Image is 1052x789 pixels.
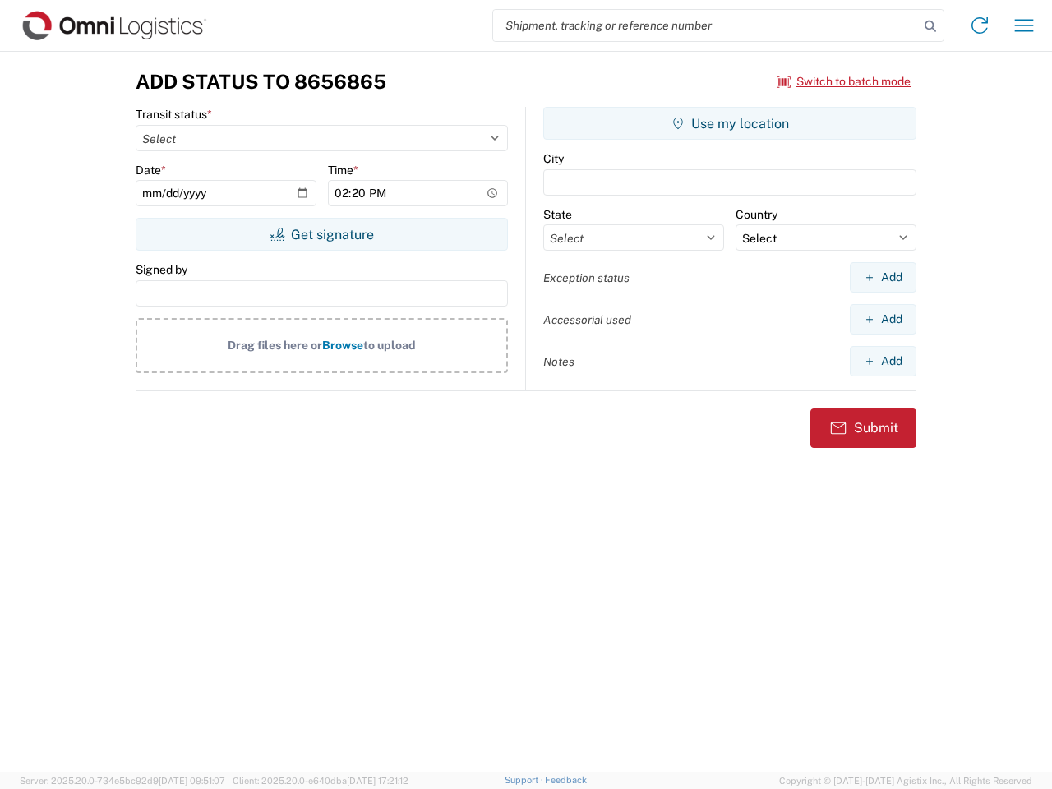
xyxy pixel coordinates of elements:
[363,339,416,352] span: to upload
[850,304,916,335] button: Add
[543,312,631,327] label: Accessorial used
[136,107,212,122] label: Transit status
[159,776,225,786] span: [DATE] 09:51:07
[505,775,546,785] a: Support
[543,207,572,222] label: State
[233,776,408,786] span: Client: 2025.20.0-e640dba
[347,776,408,786] span: [DATE] 17:21:12
[779,773,1032,788] span: Copyright © [DATE]-[DATE] Agistix Inc., All Rights Reserved
[736,207,777,222] label: Country
[136,262,187,277] label: Signed by
[810,408,916,448] button: Submit
[228,339,322,352] span: Drag files here or
[20,776,225,786] span: Server: 2025.20.0-734e5bc92d9
[545,775,587,785] a: Feedback
[136,218,508,251] button: Get signature
[543,107,916,140] button: Use my location
[493,10,919,41] input: Shipment, tracking or reference number
[850,346,916,376] button: Add
[328,163,358,178] label: Time
[777,68,911,95] button: Switch to batch mode
[543,354,574,369] label: Notes
[322,339,363,352] span: Browse
[850,262,916,293] button: Add
[136,70,386,94] h3: Add Status to 8656865
[136,163,166,178] label: Date
[543,151,564,166] label: City
[543,270,630,285] label: Exception status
